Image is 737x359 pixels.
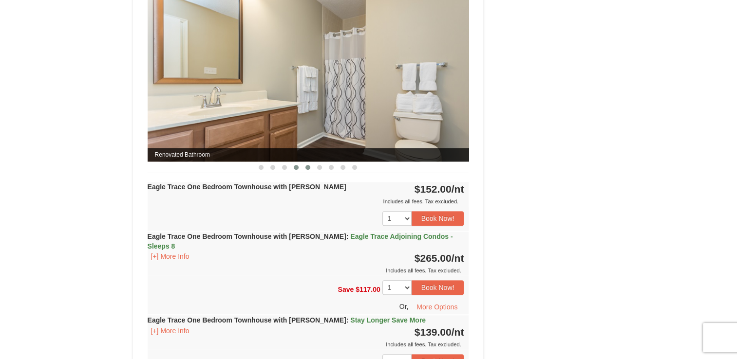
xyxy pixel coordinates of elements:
[415,183,464,195] strong: $152.00
[338,286,354,293] span: Save
[148,233,453,250] span: Eagle Trace Adjoining Condos - Sleeps 8
[399,303,409,310] span: Or,
[148,233,453,250] strong: Eagle Trace One Bedroom Townhouse with [PERSON_NAME]
[148,325,193,336] button: [+] More Info
[346,316,349,324] span: :
[415,252,452,264] span: $265.00
[412,211,464,226] button: Book Now!
[148,183,346,191] strong: Eagle Trace One Bedroom Townhouse with [PERSON_NAME]
[148,148,469,162] span: Renovated Bathroom
[452,252,464,264] span: /nt
[356,286,380,293] span: $117.00
[415,326,452,338] span: $139.00
[412,280,464,295] button: Book Now!
[148,251,193,262] button: [+] More Info
[452,183,464,195] span: /nt
[148,266,464,275] div: Includes all fees. Tax excluded.
[350,316,426,324] span: Stay Longer Save More
[452,326,464,338] span: /nt
[148,316,426,324] strong: Eagle Trace One Bedroom Townhouse with [PERSON_NAME]
[410,300,464,314] button: More Options
[346,233,349,240] span: :
[148,197,464,206] div: Includes all fees. Tax excluded.
[148,340,464,349] div: Includes all fees. Tax excluded.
